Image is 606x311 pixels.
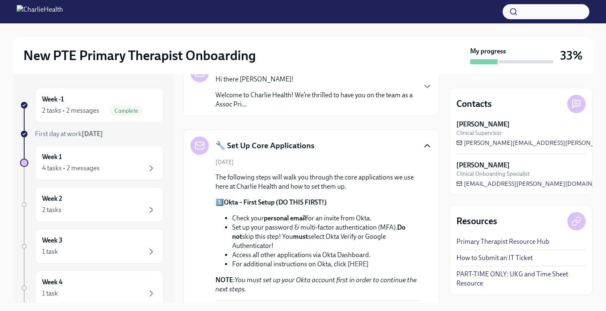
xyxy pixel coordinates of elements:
[224,198,327,206] strong: Okta – First Setup (DO THIS FIRST!)
[232,214,419,223] li: Check your for an invite from Okta.
[456,270,586,288] a: PART-TIME ONLY: UKG and Time Sheet Resource
[456,161,510,170] strong: [PERSON_NAME]
[42,236,63,245] h6: Week 3
[215,158,234,166] span: [DATE]
[470,47,506,56] strong: My progress
[215,140,314,151] h5: 🔧 Set Up Core Applications
[20,129,163,139] a: First day at work[DATE]
[42,194,62,203] h6: Week 2
[264,214,306,222] strong: personal email
[215,173,419,191] p: The following steps will walk you through the core applications we use here at Charlie Health and...
[35,130,103,138] span: First day at work
[215,276,419,294] p: :
[350,260,366,268] a: HERE
[20,88,163,123] a: Week -12 tasks • 2 messagesComplete
[215,91,416,109] p: Welcome to Charlie Health! We’re thrilled to have you on the team as a Assoc Pri...
[456,120,510,129] strong: [PERSON_NAME]
[232,260,419,269] li: For additional instructions on Okta, click [ ]
[82,130,103,138] strong: [DATE]
[42,289,58,298] div: 1 task
[215,276,233,284] strong: NOTE
[456,237,549,246] a: Primary Therapist Resource Hub
[456,215,497,228] h4: Resources
[42,205,61,215] div: 2 tasks
[17,5,63,18] img: CharlieHealth
[42,247,58,256] div: 1 task
[215,276,417,293] em: You must set up your Okta account first in order to continue the next steps.
[20,271,163,306] a: Week 41 task
[215,75,416,84] p: Hi there [PERSON_NAME]!
[42,152,62,162] h6: Week 1
[456,253,533,263] a: How to Submit an IT Ticket
[232,223,419,250] li: Set up your password & multi-factor authentication (MFA). skip this step! You select Okta Verify ...
[42,95,64,104] h6: Week -1
[456,129,502,137] span: Clinical Supervisor
[20,145,163,180] a: Week 14 tasks • 2 messages
[42,164,100,173] div: 4 tasks • 2 messages
[215,198,419,207] p: 1️⃣
[23,47,256,64] h2: New PTE Primary Therapist Onboarding
[456,98,492,110] h4: Contacts
[232,250,419,260] li: Access all other applications via Okta Dashboard.
[293,233,308,240] strong: must
[42,278,63,287] h6: Week 4
[20,187,163,222] a: Week 22 tasks
[20,229,163,264] a: Week 31 task
[456,170,530,178] span: Clinical Onboarding Specialist
[110,108,143,114] span: Complete
[42,106,99,115] div: 2 tasks • 2 messages
[560,48,583,63] h3: 33%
